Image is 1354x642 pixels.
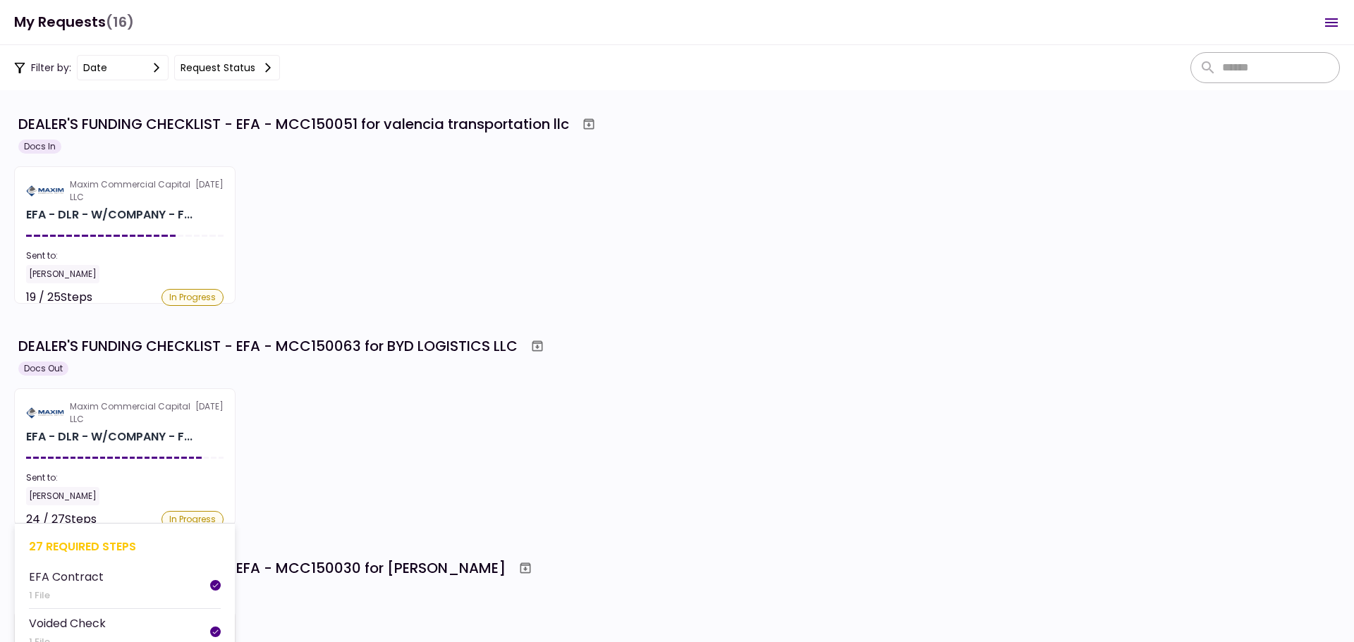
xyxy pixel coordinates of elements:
[26,428,193,445] div: EFA - DLR - W/COMPANY - FUNDING CHECKLIST
[26,511,97,528] div: 24 / 27 Steps
[1315,6,1348,39] button: Open menu
[29,568,104,586] div: EFA Contract
[26,471,224,484] div: Sent to:
[29,588,104,603] div: 1 File
[576,111,602,137] button: Archive workflow
[83,60,107,75] div: date
[26,249,224,262] div: Sent to:
[26,289,92,306] div: 19 / 25 Steps
[106,8,134,37] span: (16)
[70,400,195,426] div: Maxim Commercial Capital LLC
[14,55,280,80] div: Filter by:
[525,333,550,359] button: Archive workflow
[161,289,224,306] div: In Progress
[161,511,224,528] div: In Progress
[26,185,64,197] img: Partner logo
[513,555,538,581] button: Archive workflow
[174,55,280,80] button: Request status
[18,113,569,135] div: DEALER'S FUNDING CHECKLIST - EFA - MCC150051 for valencia transportation llc
[26,487,99,505] div: [PERSON_NAME]
[26,407,64,419] img: Partner logo
[26,400,224,426] div: [DATE]
[18,362,68,376] div: Docs Out
[77,55,169,80] button: date
[18,335,518,357] div: DEALER'S FUNDING CHECKLIST - EFA - MCC150063 for BYD LOGISTICS LLC
[18,557,506,579] div: DEALER'S FUNDING CHECKLIST - EFA - MCC150030 for [PERSON_NAME]
[29,538,221,555] div: 27 required steps
[14,8,134,37] h1: My Requests
[26,178,224,204] div: [DATE]
[70,178,195,204] div: Maxim Commercial Capital LLC
[29,615,106,632] div: Voided Check
[18,140,61,154] div: Docs In
[26,265,99,283] div: [PERSON_NAME]
[26,206,193,223] div: EFA - DLR - W/COMPANY - FUNDING CHECKLIST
